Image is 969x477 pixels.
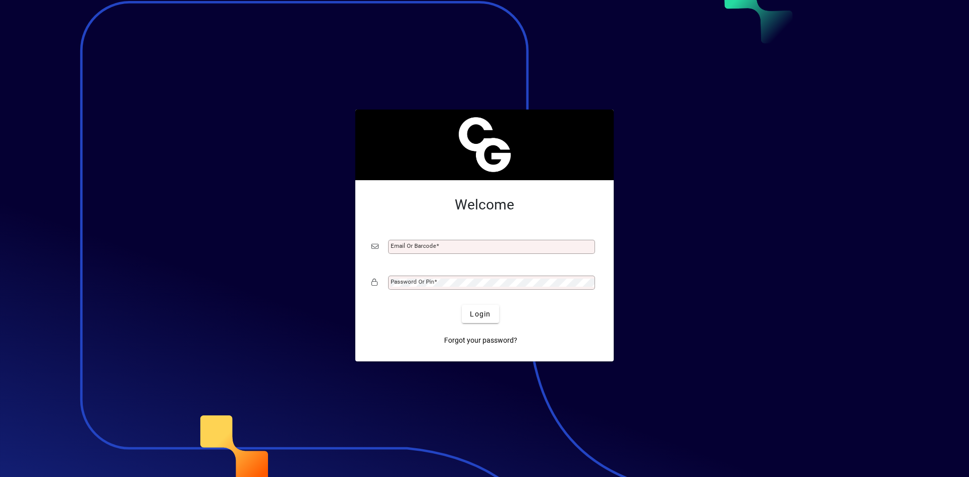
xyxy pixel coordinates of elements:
a: Forgot your password? [440,331,521,349]
mat-label: Password or Pin [391,278,434,285]
h2: Welcome [371,196,598,214]
span: Forgot your password? [444,335,517,346]
span: Login [470,309,491,320]
mat-label: Email or Barcode [391,242,436,249]
button: Login [462,305,499,323]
